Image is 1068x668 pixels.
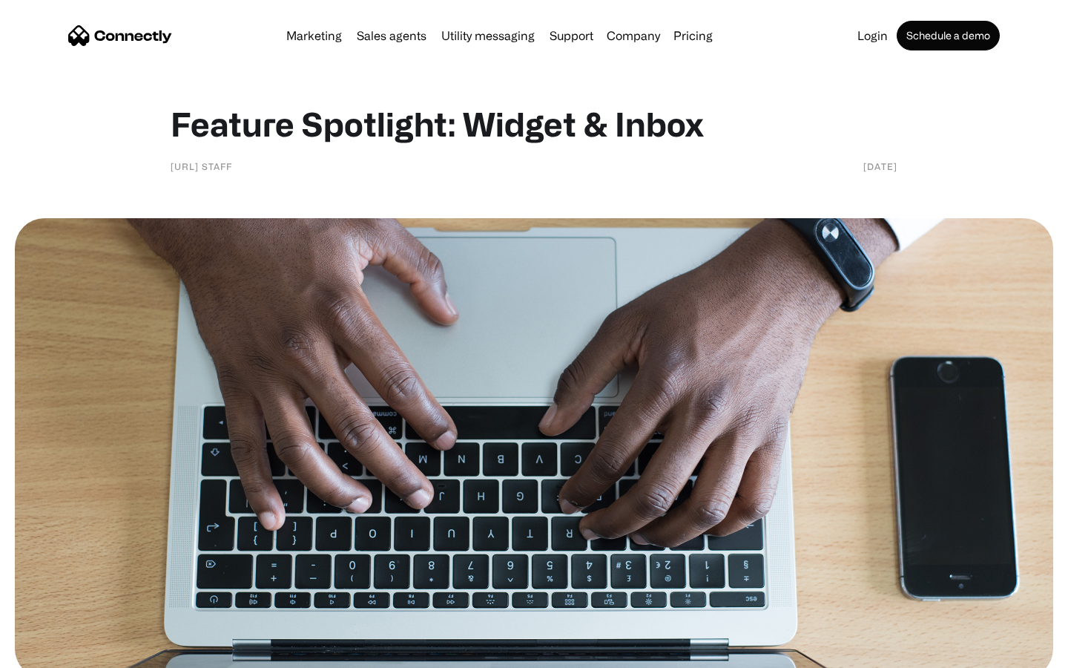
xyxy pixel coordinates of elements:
div: [DATE] [863,159,897,174]
a: Utility messaging [435,30,541,42]
aside: Language selected: English [15,642,89,663]
div: Company [602,25,665,46]
a: Support [544,30,599,42]
a: Marketing [280,30,348,42]
a: Schedule a demo [897,21,1000,50]
a: Sales agents [351,30,432,42]
h1: Feature Spotlight: Widget & Inbox [171,104,897,144]
ul: Language list [30,642,89,663]
a: Login [851,30,894,42]
div: Company [607,25,660,46]
div: [URL] staff [171,159,232,174]
a: home [68,24,172,47]
a: Pricing [667,30,719,42]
